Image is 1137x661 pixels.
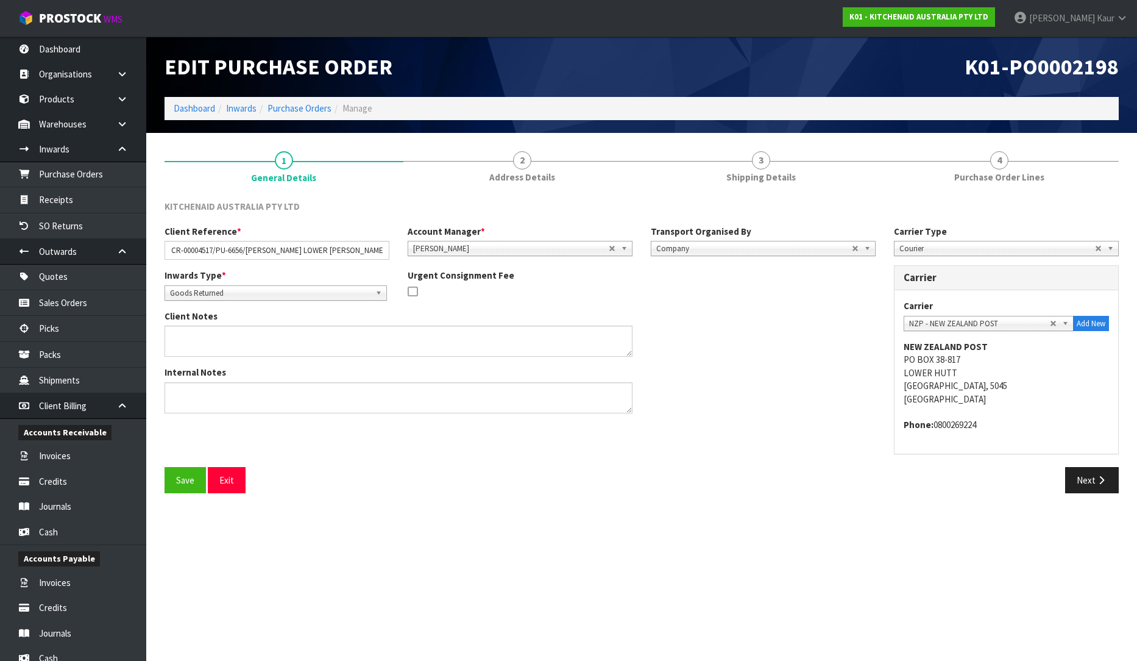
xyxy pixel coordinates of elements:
[165,201,300,212] span: KITCHENAID AUSTRALIA PTY LTD
[904,340,1109,406] address: PO BOX 38-817 LOWER HUTT [GEOGRAPHIC_DATA], 5045 [GEOGRAPHIC_DATA]
[513,151,531,170] span: 2
[904,341,988,352] strong: NEW ZEALAND POST
[843,7,995,27] a: K01 - KITCHENAID AUSTRALIA PTY LTD
[165,366,226,379] label: Internal Notes
[954,171,1044,184] span: Purchase Order Lines
[990,151,1008,170] span: 4
[849,12,988,22] strong: K01 - KITCHENAID AUSTRALIA PTY LTD
[174,102,215,114] a: Dashboard
[275,151,293,170] span: 1
[656,241,852,256] span: Company
[165,225,241,238] label: Client Reference
[904,418,1109,431] address: 0800269224
[1097,12,1114,24] span: Kaur
[752,151,770,170] span: 3
[208,467,246,493] button: Exit
[165,241,389,260] input: Client Reference
[904,272,1109,284] h3: Carrier
[165,269,226,282] label: Inwards Type
[267,102,331,114] a: Purchase Orders
[251,171,316,184] span: General Details
[18,425,112,440] span: Accounts Receivable
[165,53,392,80] span: Edit Purchase Order
[413,241,609,256] span: [PERSON_NAME]
[651,225,751,238] label: Transport Organised By
[965,53,1119,80] span: K01-PO0002198
[226,102,257,114] a: Inwards
[104,13,122,25] small: WMS
[18,551,100,566] span: Accounts Payable
[39,10,101,26] span: ProStock
[899,241,1095,256] span: Courier
[165,467,206,493] button: Save
[904,419,933,431] strong: phone
[894,225,947,238] label: Carrier Type
[1029,12,1095,24] span: [PERSON_NAME]
[1065,467,1119,493] button: Next
[165,310,218,323] label: Client Notes
[489,171,555,184] span: Address Details
[408,269,514,282] label: Urgent Consignment Fee
[342,102,372,114] span: Manage
[18,10,34,26] img: cube-alt.png
[165,191,1119,502] span: General Details
[726,171,796,184] span: Shipping Details
[170,286,370,301] span: Goods Returned
[904,299,933,312] label: Carrier
[909,316,1050,331] span: NZP - NEW ZEALAND POST
[408,225,485,238] label: Account Manager
[1073,316,1109,332] button: Add New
